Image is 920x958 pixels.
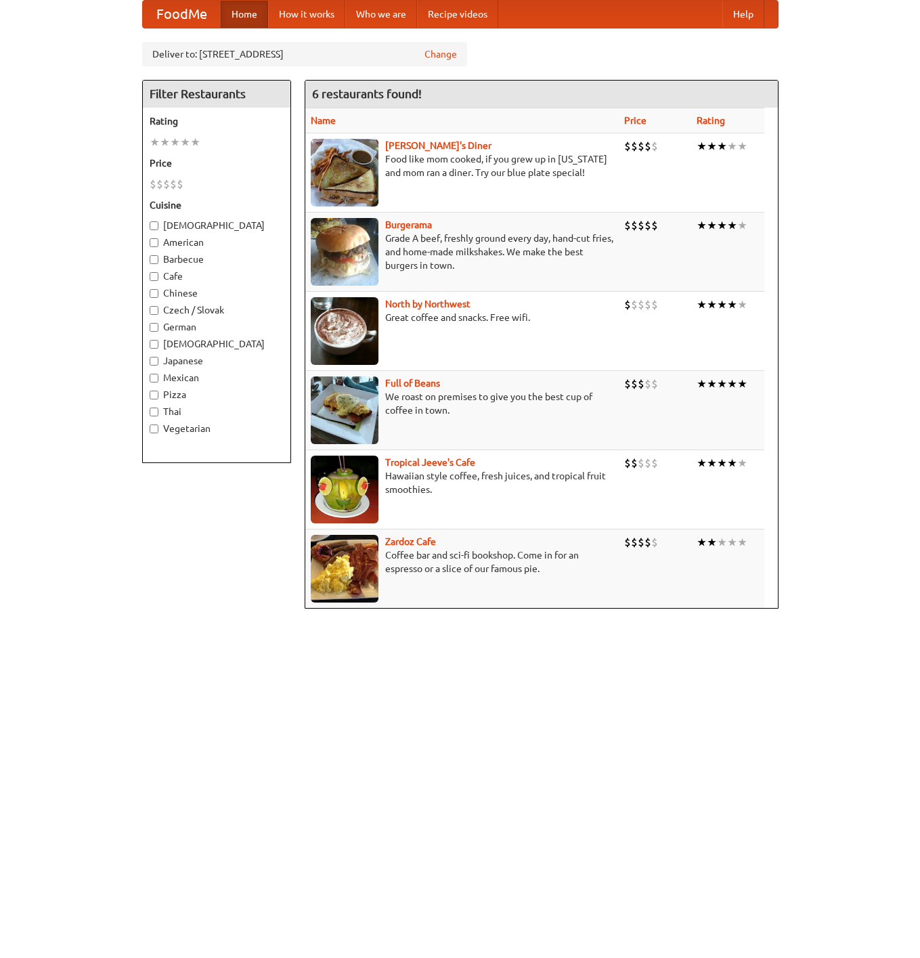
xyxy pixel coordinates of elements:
[737,297,747,312] li: ★
[727,139,737,154] li: ★
[150,286,284,300] label: Chinese
[150,236,284,249] label: American
[150,337,284,351] label: [DEMOGRAPHIC_DATA]
[150,156,284,170] h5: Price
[150,374,158,383] input: Mexican
[697,115,725,126] a: Rating
[651,456,658,471] li: $
[727,456,737,471] li: ★
[624,456,631,471] li: $
[311,376,378,444] img: beans.jpg
[150,320,284,334] label: German
[417,1,498,28] a: Recipe videos
[311,311,613,324] p: Great coffee and snacks. Free wifi.
[143,1,221,28] a: FoodMe
[717,218,727,233] li: ★
[143,81,290,108] h4: Filter Restaurants
[150,422,284,435] label: Vegetarian
[737,535,747,550] li: ★
[644,456,651,471] li: $
[697,139,707,154] li: ★
[631,535,638,550] li: $
[150,272,158,281] input: Cafe
[311,456,378,523] img: jeeves.jpg
[638,218,644,233] li: $
[311,469,613,496] p: Hawaiian style coffee, fresh juices, and tropical fruit smoothies.
[150,255,158,264] input: Barbecue
[644,297,651,312] li: $
[737,456,747,471] li: ★
[150,221,158,230] input: [DEMOGRAPHIC_DATA]
[727,297,737,312] li: ★
[150,198,284,212] h5: Cuisine
[150,405,284,418] label: Thai
[644,139,651,154] li: $
[727,376,737,391] li: ★
[707,139,717,154] li: ★
[638,139,644,154] li: $
[177,177,183,192] li: $
[697,218,707,233] li: ★
[624,376,631,391] li: $
[150,135,160,150] li: ★
[150,114,284,128] h5: Rating
[150,323,158,332] input: German
[644,535,651,550] li: $
[638,535,644,550] li: $
[722,1,764,28] a: Help
[180,135,190,150] li: ★
[707,297,717,312] li: ★
[707,535,717,550] li: ★
[624,218,631,233] li: $
[717,535,727,550] li: ★
[150,238,158,247] input: American
[170,177,177,192] li: $
[624,115,647,126] a: Price
[311,548,613,575] p: Coffee bar and sci-fi bookshop. Come in for an espresso or a slice of our famous pie.
[624,139,631,154] li: $
[150,424,158,433] input: Vegetarian
[150,371,284,385] label: Mexican
[311,297,378,365] img: north.jpg
[624,535,631,550] li: $
[142,42,467,66] div: Deliver to: [STREET_ADDRESS]
[638,376,644,391] li: $
[311,535,378,603] img: zardoz.jpg
[697,535,707,550] li: ★
[311,139,378,206] img: sallys.jpg
[717,139,727,154] li: ★
[312,87,422,100] ng-pluralize: 6 restaurants found!
[160,135,170,150] li: ★
[638,456,644,471] li: $
[651,139,658,154] li: $
[717,376,727,391] li: ★
[737,218,747,233] li: ★
[697,456,707,471] li: ★
[190,135,200,150] li: ★
[150,354,284,368] label: Japanese
[221,1,268,28] a: Home
[385,536,436,547] a: Zardoz Cafe
[385,219,432,230] a: Burgerama
[150,306,158,315] input: Czech / Slovak
[727,218,737,233] li: ★
[150,177,156,192] li: $
[631,456,638,471] li: $
[707,376,717,391] li: ★
[311,390,613,417] p: We roast on premises to give you the best cup of coffee in town.
[311,152,613,179] p: Food like mom cooked, if you grew up in [US_STATE] and mom ran a diner. Try our blue plate special!
[737,139,747,154] li: ★
[150,388,284,401] label: Pizza
[385,378,440,389] a: Full of Beans
[631,139,638,154] li: $
[268,1,345,28] a: How it works
[737,376,747,391] li: ★
[311,218,378,286] img: burgerama.jpg
[150,408,158,416] input: Thai
[385,299,470,309] a: North by Northwest
[150,303,284,317] label: Czech / Slovak
[624,297,631,312] li: $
